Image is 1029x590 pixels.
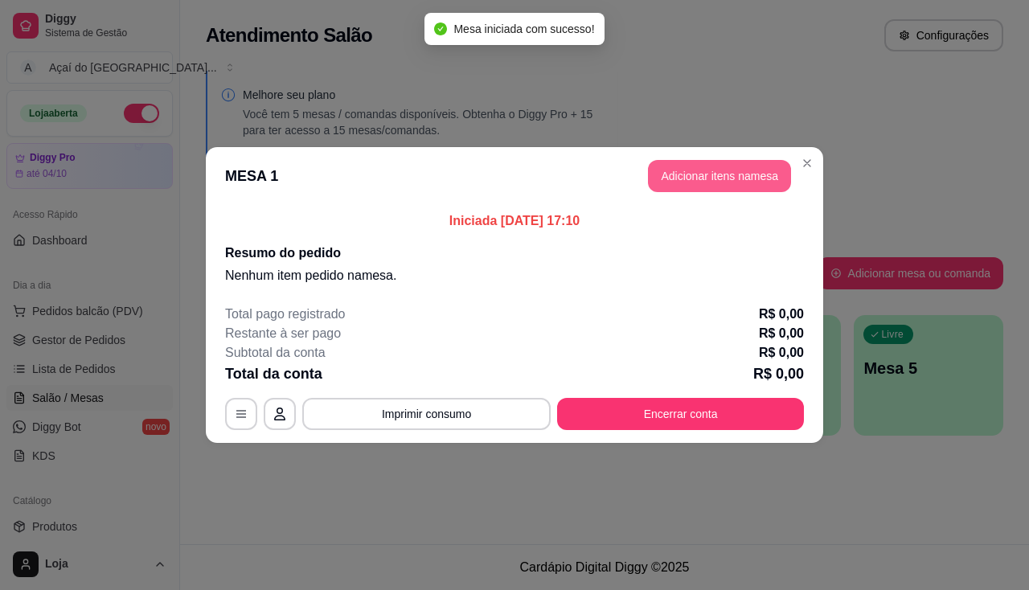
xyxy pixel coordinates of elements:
[794,150,820,176] button: Close
[225,244,804,263] h2: Resumo do pedido
[557,398,804,430] button: Encerrar conta
[753,363,804,385] p: R$ 0,00
[225,266,804,285] p: Nenhum item pedido na mesa .
[434,23,447,35] span: check-circle
[225,363,322,385] p: Total da conta
[225,211,804,231] p: Iniciada [DATE] 17:10
[225,305,345,324] p: Total pago registrado
[648,160,791,192] button: Adicionar itens namesa
[302,398,551,430] button: Imprimir consumo
[225,343,326,363] p: Subtotal da conta
[225,324,341,343] p: Restante à ser pago
[759,305,804,324] p: R$ 0,00
[759,324,804,343] p: R$ 0,00
[453,23,594,35] span: Mesa iniciada com sucesso!
[759,343,804,363] p: R$ 0,00
[206,147,823,205] header: MESA 1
